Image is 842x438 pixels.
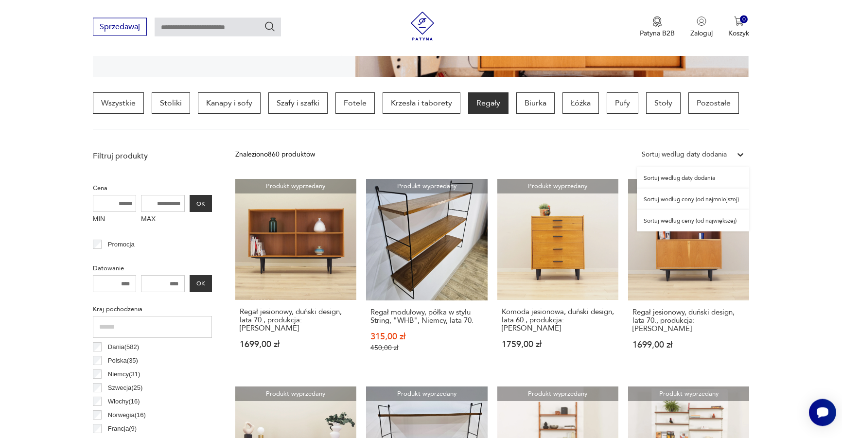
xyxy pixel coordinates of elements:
[642,150,727,160] div: Sortuj według daty dodania
[366,179,488,371] a: Produkt wyprzedanyRegał modułowy, półka w stylu String, "WHB", Niemcy, lata 70.Regał modułowy, pó...
[640,29,675,38] p: Patyna B2B
[728,29,749,38] p: Koszyk
[235,179,356,371] a: Produkt wyprzedanyRegał jesionowy, duński design, lata 70., produkcja: Lyby MøblerRegał jesionowy...
[93,24,147,31] a: Sprzedawaj
[468,93,509,114] a: Regały
[697,17,706,26] img: Ikonka użytkownika
[370,333,483,341] p: 315,00 zł
[516,93,555,114] a: Biurka
[93,263,212,274] p: Datowanie
[93,93,144,114] a: Wszystkie
[640,17,675,38] button: Patyna B2B
[268,93,328,114] a: Szafy i szafki
[607,93,638,114] a: Pufy
[383,93,460,114] a: Krzesła i taborety
[408,12,437,41] img: Patyna - sklep z meblami i dekoracjami vintage
[637,168,749,189] div: Sortuj według daty dodania
[93,151,212,162] p: Filtruj produkty
[637,210,749,232] div: Sortuj według ceny (od największej)
[108,397,140,407] p: Włochy ( 16 )
[652,17,662,27] img: Ikona medalu
[646,93,681,114] a: Stoły
[502,308,614,333] h3: Komoda jesionowa, duński design, lata 60., produkcja: [PERSON_NAME]
[640,17,675,38] a: Ikona medaluPatyna B2B
[688,93,739,114] a: Pozostałe
[108,410,146,421] p: Norwegia ( 16 )
[370,344,483,352] p: 450,00 zł
[108,356,138,367] p: Polska ( 35 )
[235,150,315,160] div: Znaleziono 860 produktów
[740,16,748,24] div: 0
[108,240,135,250] p: Promocja
[734,17,744,26] img: Ikona koszyka
[93,212,137,228] label: MIN
[809,399,836,426] iframe: Smartsupp widget button
[108,383,143,394] p: Szwecja ( 25 )
[240,341,352,349] p: 1699,00 zł
[141,212,185,228] label: MAX
[190,195,212,212] button: OK
[628,179,750,371] a: Produkt wyprzedanyRegał jesionowy, duński design, lata 70., produkcja: DaniaRegał jesionowy, duńs...
[93,18,147,36] button: Sprzedawaj
[240,308,352,333] h3: Regał jesionowy, duński design, lata 70., produkcja: [PERSON_NAME]
[108,369,140,380] p: Niemcy ( 31 )
[637,189,749,210] div: Sortuj według ceny (od najmniejszej)
[264,21,276,33] button: Szukaj
[370,309,483,325] h3: Regał modułowy, półka w stylu String, "WHB", Niemcy, lata 70.
[108,342,139,353] p: Dania ( 582 )
[93,183,212,194] p: Cena
[690,17,713,38] button: Zaloguj
[497,179,618,371] a: Produkt wyprzedanyKomoda jesionowa, duński design, lata 60., produkcja: Lyby MøblerKomoda jesiono...
[632,341,745,350] p: 1699,00 zł
[562,93,599,114] a: Łóżka
[502,341,614,349] p: 1759,00 zł
[690,29,713,38] p: Zaloguj
[190,276,212,293] button: OK
[93,304,212,315] p: Kraj pochodzenia
[728,17,749,38] button: 0Koszyk
[152,93,190,114] a: Stoliki
[335,93,375,114] a: Fotele
[632,309,745,333] h3: Regał jesionowy, duński design, lata 70., produkcja: [PERSON_NAME]
[108,424,137,435] p: Francja ( 9 )
[198,93,261,114] a: Kanapy i sofy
